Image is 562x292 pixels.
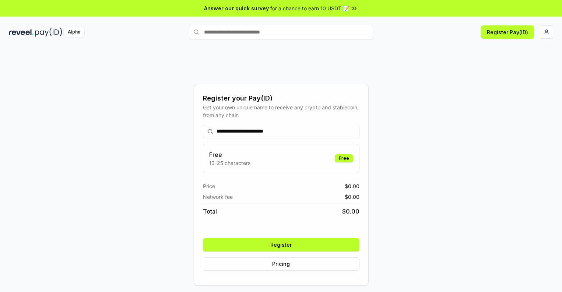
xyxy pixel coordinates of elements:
[270,4,349,12] span: for a chance to earn 10 USDT 📝
[203,207,217,216] span: Total
[35,28,62,37] img: pay_id
[9,28,34,37] img: reveel_dark
[481,25,534,39] button: Register Pay(ID)
[203,103,359,119] div: Get your own unique name to receive any crypto and stablecoin, from any chain
[335,154,353,162] div: Free
[204,4,269,12] span: Answer our quick survey
[203,257,359,271] button: Pricing
[203,93,359,103] div: Register your Pay(ID)
[209,159,250,167] p: 13-25 characters
[203,182,215,190] span: Price
[345,193,359,201] span: $ 0.00
[345,182,359,190] span: $ 0.00
[64,28,84,37] div: Alpha
[203,238,359,251] button: Register
[209,150,250,159] h3: Free
[342,207,359,216] span: $ 0.00
[203,193,233,201] span: Network fee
